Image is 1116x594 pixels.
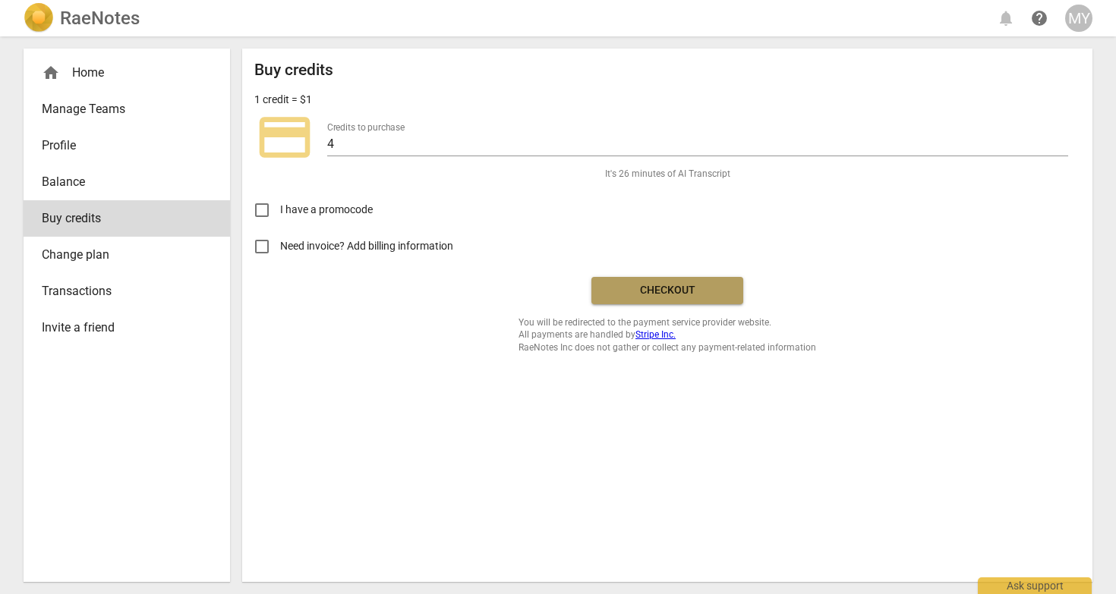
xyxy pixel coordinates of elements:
div: Home [24,55,230,91]
span: Transactions [42,282,200,300]
span: credit_card [254,107,315,168]
a: Balance [24,164,230,200]
button: MY [1065,5,1092,32]
button: Checkout [591,277,743,304]
a: Manage Teams [24,91,230,127]
span: Buy credits [42,209,200,228]
a: LogoRaeNotes [24,3,140,33]
h2: Buy credits [254,61,333,80]
div: Ask support [978,577,1092,594]
a: Invite a friend [24,310,230,346]
span: Need invoice? Add billing information [280,238,456,254]
div: Home [42,64,200,82]
span: Manage Teams [42,100,200,118]
span: Invite a friend [42,319,200,337]
span: Profile [42,137,200,155]
span: I have a promocode [280,202,373,218]
a: Stripe Inc. [635,329,676,340]
label: Credits to purchase [327,123,405,132]
a: Change plan [24,237,230,273]
span: Balance [42,173,200,191]
a: Transactions [24,273,230,310]
img: Logo [24,3,54,33]
h2: RaeNotes [60,8,140,29]
span: It's 26 minutes of AI Transcript [605,168,730,181]
span: Checkout [604,283,731,298]
span: home [42,64,60,82]
p: 1 credit = $1 [254,92,312,108]
a: Profile [24,127,230,164]
span: You will be redirected to the payment service provider website. All payments are handled by RaeNo... [519,316,816,354]
a: Help [1026,5,1053,32]
a: Buy credits [24,200,230,237]
span: help [1030,9,1048,27]
span: Change plan [42,246,200,264]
